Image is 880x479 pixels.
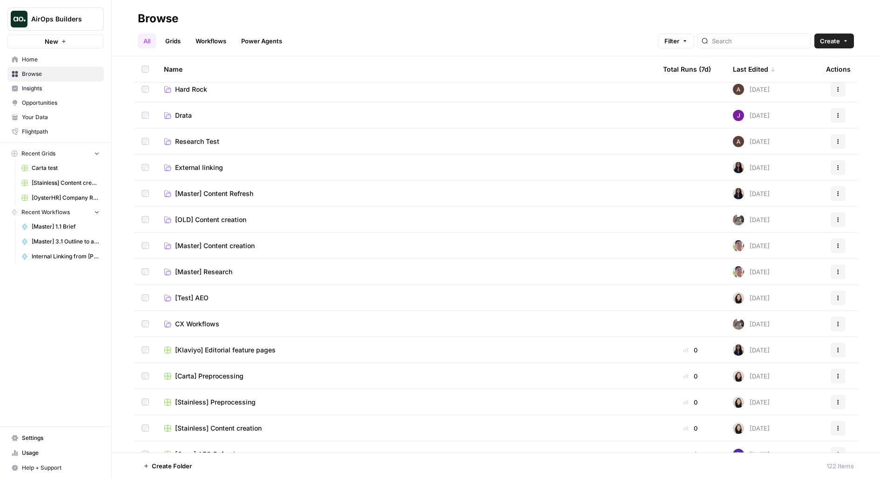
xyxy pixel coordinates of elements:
[17,219,104,234] a: [Master] 1.1 Brief
[11,11,27,27] img: AirOps Builders Logo
[733,162,770,173] div: [DATE]
[21,149,55,158] span: Recent Grids
[733,266,744,277] img: 99f2gcj60tl1tjps57nny4cf0tt1
[663,398,718,407] div: 0
[236,34,288,48] a: Power Agents
[164,371,648,381] a: [Carta] Preprocessing
[733,344,770,356] div: [DATE]
[175,424,262,433] span: [Stainless] Content creation
[733,292,770,304] div: [DATE]
[733,240,744,251] img: 99f2gcj60tl1tjps57nny4cf0tt1
[733,449,770,460] div: [DATE]
[17,161,104,175] a: Carta test
[733,423,770,434] div: [DATE]
[22,434,100,442] span: Settings
[7,124,104,139] a: Flightpath
[733,188,770,199] div: [DATE]
[733,136,770,147] div: [DATE]
[164,85,648,94] a: Hard Rock
[733,188,744,199] img: rox323kbkgutb4wcij4krxobkpon
[175,398,256,407] span: [Stainless] Preprocessing
[175,293,209,303] span: [Test] AEO
[164,111,648,120] a: Drata
[22,70,100,78] span: Browse
[17,234,104,249] a: [Master] 3.1 Outline to article
[175,267,232,277] span: [Master] Research
[164,189,648,198] a: [Master] Content Refresh
[733,318,770,330] div: [DATE]
[7,52,104,67] a: Home
[7,147,104,161] button: Recent Grids
[733,214,744,225] img: a2mlt6f1nb2jhzcjxsuraj5rj4vi
[733,214,770,225] div: [DATE]
[733,136,744,147] img: wtbmvrjo3qvncyiyitl6zoukl9gz
[733,240,770,251] div: [DATE]
[45,37,58,46] span: New
[814,34,854,48] button: Create
[826,461,854,471] div: 122 Items
[7,34,104,48] button: New
[22,55,100,64] span: Home
[164,398,648,407] a: [Stainless] Preprocessing
[733,423,744,434] img: t5ef5oef8zpw1w4g2xghobes91mw
[17,175,104,190] a: [Stainless] Content creation
[164,450,648,459] a: [Gong] AEO Refresh
[164,293,648,303] a: [Test] AEO
[175,137,219,146] span: Research Test
[175,189,253,198] span: [Master] Content Refresh
[712,36,806,46] input: Search
[733,56,776,82] div: Last Edited
[32,223,100,231] span: [Master] 1.1 Brief
[733,84,744,95] img: wtbmvrjo3qvncyiyitl6zoukl9gz
[22,464,100,472] span: Help + Support
[164,56,648,82] div: Name
[663,345,718,355] div: 0
[733,110,770,121] div: [DATE]
[22,84,100,93] span: Insights
[21,208,70,216] span: Recent Workflows
[175,319,219,329] span: CX Workflows
[22,128,100,136] span: Flightpath
[164,163,648,172] a: External linking
[175,111,192,120] span: Drata
[733,266,770,277] div: [DATE]
[658,34,694,48] button: Filter
[32,194,100,202] span: [OysterHR] Company Research
[138,459,197,473] button: Create Folder
[164,345,648,355] a: [Klaviyo] Editorial feature pages
[7,445,104,460] a: Usage
[175,241,255,250] span: [Master] Content creation
[7,67,104,81] a: Browse
[733,397,744,408] img: t5ef5oef8zpw1w4g2xghobes91mw
[733,449,744,460] img: 6clbhjv5t98vtpq4yyt91utag0vy
[7,81,104,96] a: Insights
[32,164,100,172] span: Carta test
[663,371,718,381] div: 0
[17,190,104,205] a: [OysterHR] Company Research
[7,460,104,475] button: Help + Support
[820,36,840,46] span: Create
[7,95,104,110] a: Opportunities
[7,7,104,31] button: Workspace: AirOps Builders
[733,371,744,382] img: t5ef5oef8zpw1w4g2xghobes91mw
[733,84,770,95] div: [DATE]
[733,162,744,173] img: rox323kbkgutb4wcij4krxobkpon
[160,34,186,48] a: Grids
[164,319,648,329] a: CX Workflows
[175,345,276,355] span: [Klaviyo] Editorial feature pages
[175,163,223,172] span: External linking
[152,461,192,471] span: Create Folder
[32,252,100,261] span: Internal Linking from [PERSON_NAME] 07/24
[7,110,104,125] a: Your Data
[663,450,718,459] div: 0
[32,237,100,246] span: [Master] 3.1 Outline to article
[733,397,770,408] div: [DATE]
[733,318,744,330] img: a2mlt6f1nb2jhzcjxsuraj5rj4vi
[22,449,100,457] span: Usage
[733,292,744,304] img: t5ef5oef8zpw1w4g2xghobes91mw
[22,99,100,107] span: Opportunities
[17,249,104,264] a: Internal Linking from [PERSON_NAME] 07/24
[164,137,648,146] a: Research Test
[175,371,244,381] span: [Carta] Preprocessing
[175,450,237,459] span: [Gong] AEO Refresh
